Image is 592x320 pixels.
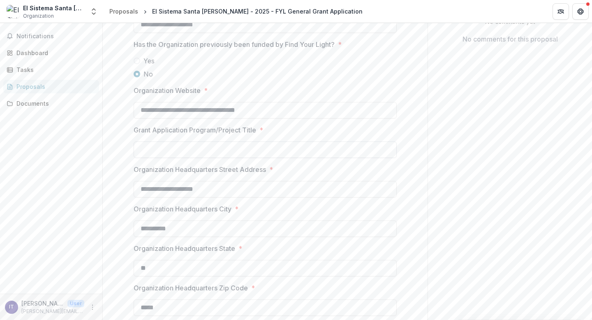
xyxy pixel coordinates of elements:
[23,12,54,20] span: Organization
[88,3,99,20] button: Open entity switcher
[67,300,84,307] p: User
[3,46,99,60] a: Dashboard
[152,7,363,16] div: El Sistema Santa [PERSON_NAME] - 2025 - FYL General Grant Application
[3,30,99,43] button: Notifications
[21,308,84,315] p: [PERSON_NAME][EMAIL_ADDRESS][DOMAIN_NAME]
[16,65,92,74] div: Tasks
[134,125,256,135] p: Grant Application Program/Project Title
[109,7,138,16] div: Proposals
[9,304,14,310] div: Isabelle Tuncer
[88,302,97,312] button: More
[134,86,201,95] p: Organization Website
[134,39,335,49] p: Has the Organization previously been funded by Find Your Light?
[23,4,85,12] div: El Sistema Santa [PERSON_NAME]
[572,3,589,20] button: Get Help
[143,69,153,79] span: No
[3,80,99,93] a: Proposals
[143,56,155,66] span: Yes
[16,33,96,40] span: Notifications
[16,49,92,57] div: Dashboard
[7,5,20,18] img: El Sistema Santa Cruz
[3,97,99,110] a: Documents
[134,283,248,293] p: Organization Headquarters Zip Code
[3,63,99,77] a: Tasks
[134,204,231,214] p: Organization Headquarters City
[106,5,141,17] a: Proposals
[16,82,92,91] div: Proposals
[134,165,266,174] p: Organization Headquarters Street Address
[106,5,366,17] nav: breadcrumb
[134,243,235,253] p: Organization Headquarters State
[16,99,92,108] div: Documents
[462,34,558,44] p: No comments for this proposal
[21,299,64,308] p: [PERSON_NAME]
[553,3,569,20] button: Partners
